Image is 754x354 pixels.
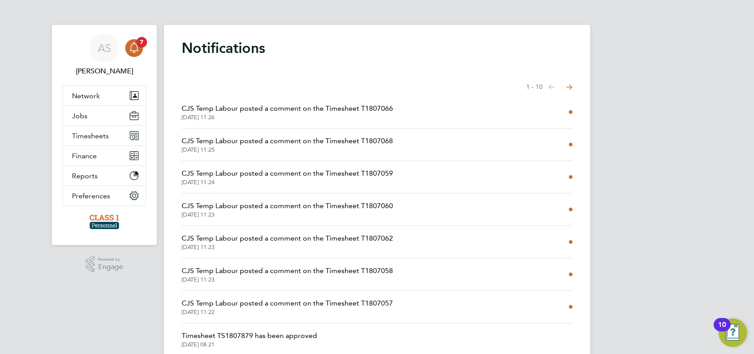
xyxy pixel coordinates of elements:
span: CJS Temp Labour posted a comment on the Timesheet T1807068 [182,136,393,146]
a: 7 [125,34,143,62]
a: Go to home page [63,215,146,229]
span: AS [98,42,111,54]
button: Reports [63,166,146,185]
span: Finance [72,152,97,160]
span: Timesheet TS1807879 has been approved [182,330,317,341]
span: [DATE] 11:26 [182,114,393,121]
a: CJS Temp Labour posted a comment on the Timesheet T1807062[DATE] 11:23 [182,233,393,251]
span: CJS Temp Labour posted a comment on the Timesheet T1807062 [182,233,393,244]
span: [DATE] 11:24 [182,179,393,186]
button: Jobs [63,106,146,125]
a: CJS Temp Labour posted a comment on the Timesheet T1807058[DATE] 11:23 [182,265,393,283]
span: CJS Temp Labour posted a comment on the Timesheet T1807059 [182,168,393,179]
button: Preferences [63,186,146,205]
div: 10 [718,325,726,336]
a: CJS Temp Labour posted a comment on the Timesheet T1807060[DATE] 11:23 [182,201,393,218]
nav: Select page of notifications list [526,78,572,96]
a: AS[PERSON_NAME] [63,34,146,76]
a: CJS Temp Labour posted a comment on the Timesheet T1807059[DATE] 11:24 [182,168,393,186]
span: CJS Temp Labour posted a comment on the Timesheet T1807057 [182,298,393,309]
span: [DATE] 08:21 [182,341,317,348]
span: Powered by [98,256,123,263]
span: Engage [98,263,123,271]
span: Preferences [72,192,110,200]
button: Open Resource Center, 10 new notifications [718,318,747,347]
span: 7 [136,37,147,48]
span: 1 - 10 [526,83,543,92]
span: Angela Sabaroche [63,66,146,76]
button: Timesheets [63,126,146,145]
span: CJS Temp Labour posted a comment on the Timesheet T1807066 [182,103,393,114]
span: [DATE] 11:25 [182,146,393,153]
a: Timesheet TS1807879 has been approved[DATE] 08:21 [182,330,317,348]
span: Network [72,92,100,100]
a: CJS Temp Labour posted a comment on the Timesheet T1807066[DATE] 11:26 [182,103,393,121]
img: class1personnel-logo-retina.png [90,215,119,229]
h1: Notifications [182,39,572,57]
span: Timesheets [72,132,109,140]
button: Network [63,86,146,105]
nav: Main navigation [52,25,157,245]
button: Finance [63,146,146,165]
a: CJS Temp Labour posted a comment on the Timesheet T1807057[DATE] 11:22 [182,298,393,316]
span: [DATE] 11:22 [182,309,393,316]
span: CJS Temp Labour posted a comment on the Timesheet T1807060 [182,201,393,211]
a: CJS Temp Labour posted a comment on the Timesheet T1807068[DATE] 11:25 [182,136,393,153]
span: [DATE] 11:23 [182,211,393,218]
span: [DATE] 11:23 [182,276,393,283]
span: [DATE] 11:23 [182,244,393,251]
span: Reports [72,172,98,180]
span: Jobs [72,112,87,120]
a: Powered byEngage [86,256,123,273]
span: CJS Temp Labour posted a comment on the Timesheet T1807058 [182,265,393,276]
